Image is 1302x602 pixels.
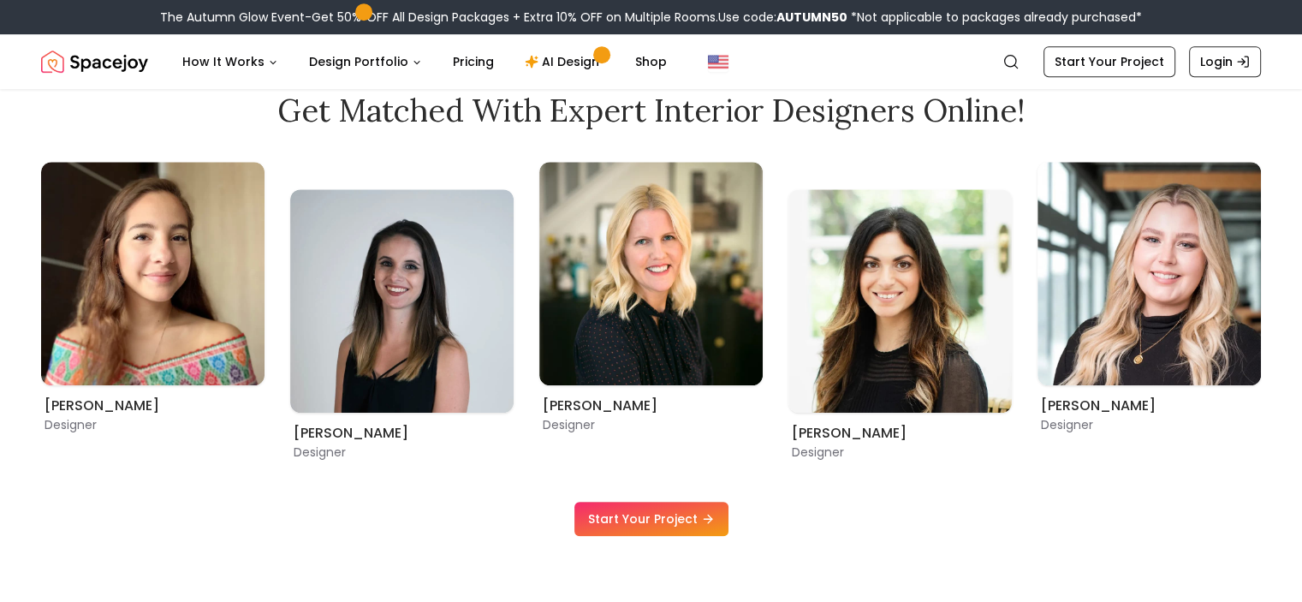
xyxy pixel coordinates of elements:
[1041,416,1257,433] p: Designer
[788,162,1012,461] div: 4 / 9
[160,9,1142,26] div: The Autumn Glow Event-Get 50% OFF All Design Packages + Extra 10% OFF on Multiple Rooms.
[792,423,1008,444] h6: [PERSON_NAME]
[1189,46,1261,77] a: Login
[439,45,508,79] a: Pricing
[1037,162,1261,385] img: Hannah James
[41,162,265,385] img: Maria Castillero
[41,34,1261,89] nav: Global
[539,162,763,406] div: 3 / 9
[539,162,763,385] img: Tina Martidelcampo
[543,396,759,416] h6: [PERSON_NAME]
[847,9,1142,26] span: *Not applicable to packages already purchased*
[41,45,148,79] a: Spacejoy
[290,189,514,413] img: Angela Amore
[511,45,618,79] a: AI Design
[41,45,148,79] img: Spacejoy Logo
[708,51,728,72] img: United States
[718,9,847,26] span: Use code:
[1041,396,1257,416] h6: [PERSON_NAME]
[295,45,436,79] button: Design Portfolio
[169,45,292,79] button: How It Works
[1043,46,1175,77] a: Start Your Project
[294,444,510,461] p: Designer
[1037,162,1261,406] div: 5 / 9
[792,444,1008,461] p: Designer
[776,9,847,26] b: AUTUMN50
[45,396,261,416] h6: [PERSON_NAME]
[41,93,1261,128] h2: Get Matched with Expert Interior Designers Online!
[294,423,510,444] h6: [PERSON_NAME]
[574,502,728,536] a: Start Your Project
[621,45,681,79] a: Shop
[543,416,759,433] p: Designer
[788,189,1012,413] img: Christina Manzo
[290,162,514,461] div: 2 / 9
[169,45,681,79] nav: Main
[41,162,1261,461] div: Carousel
[41,162,265,406] div: 1 / 9
[45,416,261,433] p: Designer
